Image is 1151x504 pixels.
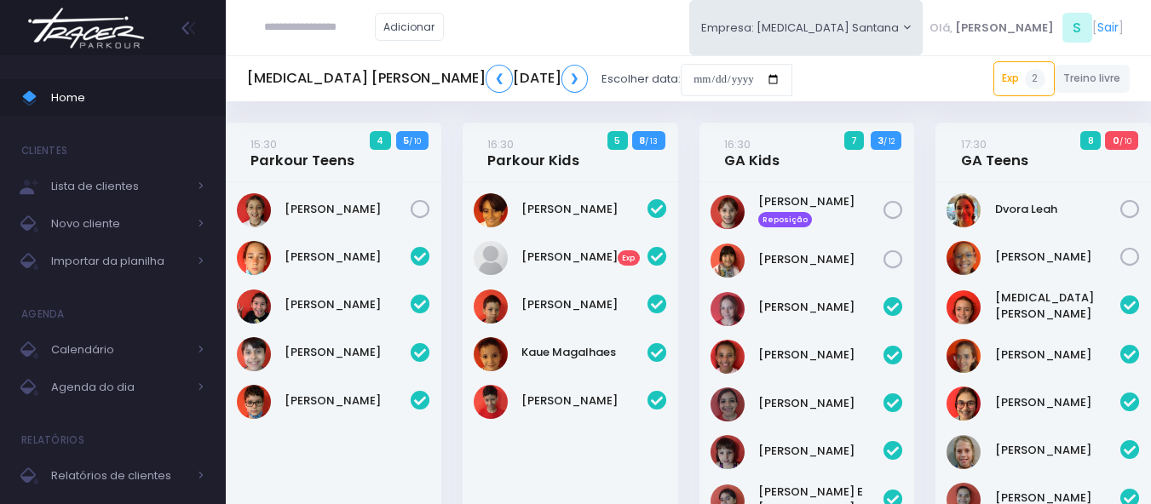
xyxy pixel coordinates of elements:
[995,289,1121,323] a: [MEDICAL_DATA][PERSON_NAME]
[486,65,513,93] a: ❮
[285,201,411,218] a: [PERSON_NAME]
[758,212,813,227] span: Reposição
[474,289,508,324] img: Gabriel Ramalho de Abreu
[844,131,865,150] span: 7
[487,136,514,152] small: 16:30
[237,193,271,227] img: Gabriela Guzzi de Almeida
[51,465,187,487] span: Relatórios de clientes
[250,135,354,169] a: 15:30Parkour Teens
[474,337,508,371] img: Kaue Magalhaes Belo
[474,193,508,227] img: Arthur Dias
[521,344,647,361] a: Kaue Magalhaes
[21,134,67,168] h4: Clientes
[51,250,187,272] span: Importar da planilha
[961,135,1028,169] a: 17:30GA Teens
[51,339,187,361] span: Calendário
[724,135,780,169] a: 16:30GA Kids
[758,193,884,227] a: [PERSON_NAME] Reposição
[993,61,1055,95] a: Exp2
[237,241,271,275] img: Daniel Sanches Abdala
[947,339,981,373] img: Fernanda Alves Garrido Gacitua
[1080,131,1101,150] span: 8
[51,213,187,235] span: Novo cliente
[247,65,588,93] h5: [MEDICAL_DATA] [PERSON_NAME] [DATE]
[961,136,987,152] small: 17:30
[1025,69,1045,89] span: 2
[51,87,204,109] span: Home
[711,195,745,229] img: Bruna Dias
[758,299,884,316] a: [PERSON_NAME]
[561,65,589,93] a: ❯
[1062,13,1092,43] span: S
[487,135,579,169] a: 16:30Parkour Kids
[724,136,751,152] small: 16:30
[618,250,640,266] span: Exp
[645,136,658,146] small: / 13
[639,134,645,147] strong: 8
[929,20,952,37] span: Olá,
[474,385,508,419] img: Miguel Ramalho de Abreu
[995,442,1121,459] a: [PERSON_NAME]
[1055,65,1131,93] a: Treino livre
[1097,19,1119,37] a: Sair
[21,423,84,457] h4: Relatórios
[403,134,409,147] strong: 5
[285,392,411,409] a: [PERSON_NAME]
[758,395,884,412] a: [PERSON_NAME]
[1113,134,1119,147] strong: 0
[947,387,981,421] img: Hanna Antebi
[711,292,745,326] img: Antonella Ferreira Pascarelli Pinto
[947,193,981,227] img: Dvora Leah Begun
[758,443,884,460] a: [PERSON_NAME]
[758,346,884,364] a: [PERSON_NAME]
[711,243,745,278] img: Julia Oshiro
[883,136,895,146] small: / 12
[1119,136,1131,146] small: / 10
[711,387,745,421] img: Clara Souza Salles
[711,435,745,469] img: Isabella formigoni
[474,241,508,275] img: Beatriz Menezes Lanzoti
[521,201,647,218] a: [PERSON_NAME]
[947,435,981,469] img: Jamile Perdon Danielian
[955,20,1054,37] span: [PERSON_NAME]
[995,201,1121,218] a: Dvora Leah
[285,249,411,266] a: [PERSON_NAME]
[995,394,1121,411] a: [PERSON_NAME]
[521,392,647,409] a: [PERSON_NAME]
[521,296,647,313] a: [PERSON_NAME]
[711,340,745,374] img: Bianca Gabriela Pereira da Cunha
[51,376,187,398] span: Agenda do dia
[947,241,981,275] img: Gabriela Alves Garrido Gacitua
[375,13,445,41] a: Adicionar
[247,60,792,99] div: Escolher data:
[409,136,421,146] small: / 10
[947,290,981,324] img: Allegra Montanari Ferreira
[370,131,391,150] span: 4
[995,249,1121,266] a: [PERSON_NAME]
[51,175,187,198] span: Lista de clientes
[285,296,411,313] a: [PERSON_NAME]
[237,385,271,419] img: Miguel Penna Ferreira
[521,249,647,266] a: [PERSON_NAME]Exp
[237,337,271,371] img: Luigi Giusti Vitorino
[285,344,411,361] a: [PERSON_NAME]
[250,136,277,152] small: 15:30
[21,297,65,331] h4: Agenda
[237,289,271,324] img: João Pedro Alves Rampazzo
[758,251,884,268] a: [PERSON_NAME]
[995,346,1121,364] a: [PERSON_NAME]
[923,9,1130,47] div: [ ]
[878,134,883,147] strong: 3
[607,131,628,150] span: 5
